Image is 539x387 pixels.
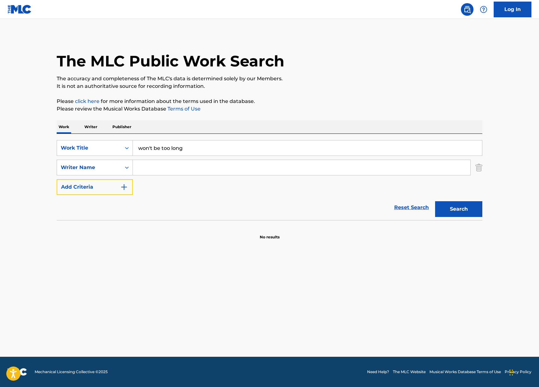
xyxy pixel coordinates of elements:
[57,140,482,220] form: Search Form
[57,83,482,90] p: It is not an authoritative source for recording information.
[505,369,531,375] a: Privacy Policy
[75,98,99,104] a: click here
[494,2,531,17] a: Log In
[57,120,71,134] p: Work
[508,357,539,387] iframe: Chat Widget
[475,160,482,175] img: Delete Criterion
[477,3,490,16] div: Help
[120,183,128,191] img: 9d2ae6d4665cec9f34b9.svg
[463,6,471,13] img: search
[461,3,474,16] a: Public Search
[8,5,32,14] img: MLC Logo
[8,368,27,376] img: logo
[35,369,108,375] span: Mechanical Licensing Collective © 2025
[260,227,280,240] p: No results
[82,120,99,134] p: Writer
[391,201,432,214] a: Reset Search
[57,98,482,105] p: Please for more information about the terms used in the database.
[166,106,201,112] a: Terms of Use
[57,52,284,71] h1: The MLC Public Work Search
[57,179,133,195] button: Add Criteria
[61,164,117,171] div: Writer Name
[429,369,501,375] a: Musical Works Database Terms of Use
[367,369,389,375] a: Need Help?
[111,120,133,134] p: Publisher
[57,75,482,83] p: The accuracy and completeness of The MLC's data is determined solely by our Members.
[435,201,482,217] button: Search
[61,144,117,152] div: Work Title
[480,6,487,13] img: help
[57,105,482,113] p: Please review the Musical Works Database
[393,369,426,375] a: The MLC Website
[509,363,513,382] div: Drag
